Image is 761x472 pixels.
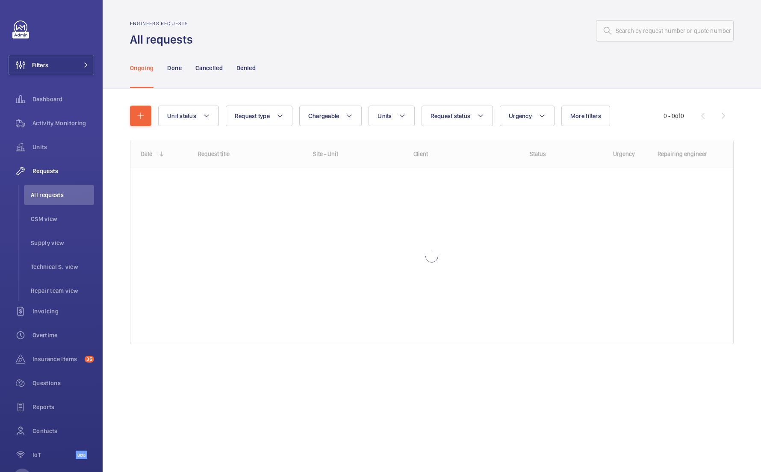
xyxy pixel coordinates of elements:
[130,32,198,47] h1: All requests
[195,64,223,72] p: Cancelled
[32,379,94,387] span: Questions
[32,95,94,103] span: Dashboard
[32,427,94,435] span: Contacts
[31,239,94,247] span: Supply view
[31,286,94,295] span: Repair team view
[31,191,94,199] span: All requests
[32,355,81,363] span: Insurance items
[32,167,94,175] span: Requests
[32,143,94,151] span: Units
[422,106,493,126] button: Request status
[167,112,196,119] span: Unit status
[431,112,471,119] span: Request status
[158,106,219,126] button: Unit status
[236,64,256,72] p: Denied
[596,20,734,41] input: Search by request number or quote number
[130,64,153,72] p: Ongoing
[9,55,94,75] button: Filters
[85,356,94,363] span: 35
[130,21,198,27] h2: Engineers requests
[235,112,270,119] span: Request type
[299,106,362,126] button: Chargeable
[32,307,94,316] span: Invoicing
[31,215,94,223] span: CSM view
[31,263,94,271] span: Technical S. view
[32,61,48,69] span: Filters
[509,112,532,119] span: Urgency
[561,106,610,126] button: More filters
[32,331,94,339] span: Overtime
[664,113,684,119] span: 0 - 0 0
[32,451,76,459] span: IoT
[570,112,601,119] span: More filters
[76,451,87,459] span: Beta
[369,106,414,126] button: Units
[500,106,555,126] button: Urgency
[226,106,292,126] button: Request type
[32,119,94,127] span: Activity Monitoring
[32,403,94,411] span: Reports
[308,112,339,119] span: Chargeable
[167,64,181,72] p: Done
[378,112,392,119] span: Units
[675,112,681,119] span: of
